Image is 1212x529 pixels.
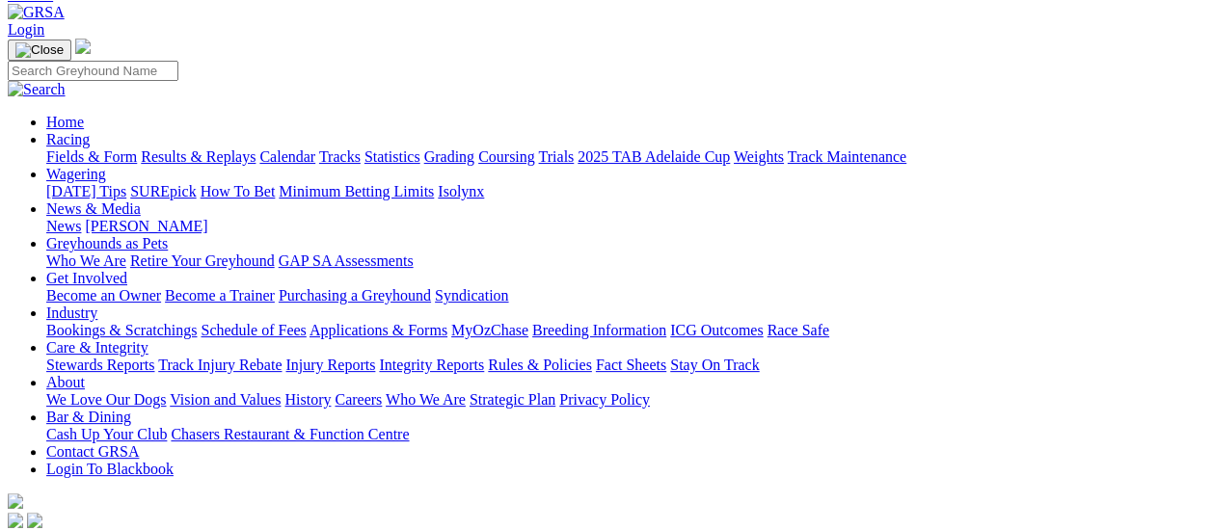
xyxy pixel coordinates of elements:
a: GAP SA Assessments [279,252,414,269]
a: Fields & Form [46,148,137,165]
a: Track Injury Rebate [158,357,282,373]
a: Login [8,21,44,38]
a: Injury Reports [285,357,375,373]
img: GRSA [8,4,65,21]
div: Get Involved [46,287,1204,304]
a: We Love Our Dogs [46,391,166,408]
a: Trials [538,148,574,165]
a: Racing [46,131,90,147]
input: Search [8,61,178,81]
a: [PERSON_NAME] [85,218,207,234]
a: Calendar [259,148,315,165]
a: Stay On Track [670,357,759,373]
a: Applications & Forms [310,322,447,338]
a: Fact Sheets [596,357,666,373]
div: Wagering [46,183,1204,200]
a: Purchasing a Greyhound [279,287,431,304]
button: Toggle navigation [8,40,71,61]
a: How To Bet [201,183,276,199]
a: Bar & Dining [46,409,131,425]
a: 2025 TAB Adelaide Cup [578,148,730,165]
a: Results & Replays [141,148,256,165]
a: Race Safe [767,322,828,338]
a: Syndication [435,287,508,304]
div: Industry [46,322,1204,339]
div: Care & Integrity [46,357,1204,374]
a: Bookings & Scratchings [46,322,197,338]
a: Breeding Information [532,322,666,338]
a: Industry [46,304,97,321]
a: Tracks [319,148,361,165]
a: Track Maintenance [788,148,906,165]
a: Home [46,114,84,130]
a: [DATE] Tips [46,183,126,199]
img: facebook.svg [8,513,23,528]
a: Vision and Values [170,391,281,408]
a: Careers [335,391,382,408]
img: twitter.svg [27,513,42,528]
a: Minimum Betting Limits [279,183,434,199]
div: Bar & Dining [46,426,1204,443]
a: ICG Outcomes [670,322,763,338]
div: About [46,391,1204,409]
div: News & Media [46,218,1204,235]
a: Rules & Policies [488,357,592,373]
a: Chasers Restaurant & Function Centre [171,426,409,442]
a: Isolynx [438,183,484,199]
img: logo-grsa-white.png [8,493,23,509]
a: MyOzChase [451,322,528,338]
a: Login To Blackbook [46,461,174,477]
a: Get Involved [46,270,127,286]
a: About [46,374,85,390]
a: Strategic Plan [470,391,555,408]
a: Integrity Reports [379,357,484,373]
a: Weights [734,148,784,165]
a: Schedule of Fees [201,322,306,338]
a: Greyhounds as Pets [46,235,168,251]
a: SUREpick [130,183,196,199]
a: Care & Integrity [46,339,148,356]
a: Stewards Reports [46,357,154,373]
div: Racing [46,148,1204,166]
a: Retire Your Greyhound [130,252,275,269]
a: History [284,391,331,408]
img: logo-grsa-white.png [75,39,91,54]
a: News & Media [46,200,141,217]
a: Grading [424,148,474,165]
a: Privacy Policy [559,391,650,408]
a: Coursing [478,148,535,165]
a: News [46,218,81,234]
a: Wagering [46,166,106,182]
a: Become a Trainer [165,287,275,304]
a: Who We Are [46,252,126,269]
div: Greyhounds as Pets [46,252,1204,270]
a: Contact GRSA [46,443,139,460]
a: Cash Up Your Club [46,426,167,442]
a: Statistics [364,148,420,165]
a: Become an Owner [46,287,161,304]
img: Close [15,42,64,58]
a: Who We Are [386,391,466,408]
img: Search [8,81,66,98]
